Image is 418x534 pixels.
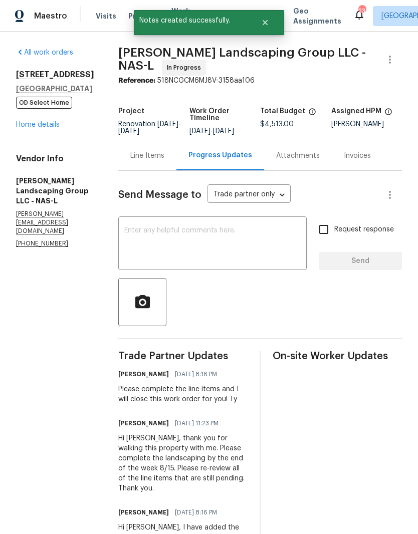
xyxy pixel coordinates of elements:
[213,128,234,135] span: [DATE]
[308,108,316,121] span: The total cost of line items that have been proposed by Opendoor. This sum includes line items th...
[189,128,211,135] span: [DATE]
[118,369,169,379] h6: [PERSON_NAME]
[331,108,381,115] h5: Assigned HPM
[189,128,234,135] span: -
[118,433,248,493] div: Hi [PERSON_NAME], thank you for walking this property with me. Please complete the landscaping by...
[260,108,305,115] h5: Total Budget
[34,11,67,21] span: Maestro
[16,49,73,56] a: All work orders
[189,108,261,122] h5: Work Order Timeline
[118,418,169,428] h6: [PERSON_NAME]
[207,187,291,203] div: Trade partner only
[273,351,402,361] span: On-site Worker Updates
[384,108,392,121] span: The hpm assigned to this work order.
[358,6,365,16] div: 23
[118,351,248,361] span: Trade Partner Updates
[175,418,219,428] span: [DATE] 11:23 PM
[134,10,249,31] span: Notes created successfully.
[118,121,181,135] span: Renovation
[175,369,217,379] span: [DATE] 8:16 PM
[188,150,252,160] div: Progress Updates
[276,151,320,161] div: Attachments
[157,121,178,128] span: [DATE]
[118,47,366,72] span: [PERSON_NAME] Landscaping Group LLC - NAS-L
[118,77,155,84] b: Reference:
[249,13,282,33] button: Close
[118,108,144,115] h5: Project
[16,121,60,128] a: Home details
[118,384,248,404] div: Please complete the line items and I will close this work order for you! Ty
[344,151,371,161] div: Invoices
[118,76,402,86] div: 518NCGCM6MJ8V-3158aa106
[128,11,159,21] span: Projects
[293,6,341,26] span: Geo Assignments
[118,507,169,517] h6: [PERSON_NAME]
[167,63,205,73] span: In Progress
[331,121,402,128] div: [PERSON_NAME]
[260,121,294,128] span: $4,513.00
[171,6,197,26] span: Work Orders
[118,121,181,135] span: -
[16,154,94,164] h4: Vendor Info
[96,11,116,21] span: Visits
[130,151,164,161] div: Line Items
[334,224,394,235] span: Request response
[118,190,201,200] span: Send Message to
[16,176,94,206] h5: [PERSON_NAME] Landscaping Group LLC - NAS-L
[118,128,139,135] span: [DATE]
[16,97,72,109] span: OD Select Home
[175,507,217,517] span: [DATE] 8:16 PM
